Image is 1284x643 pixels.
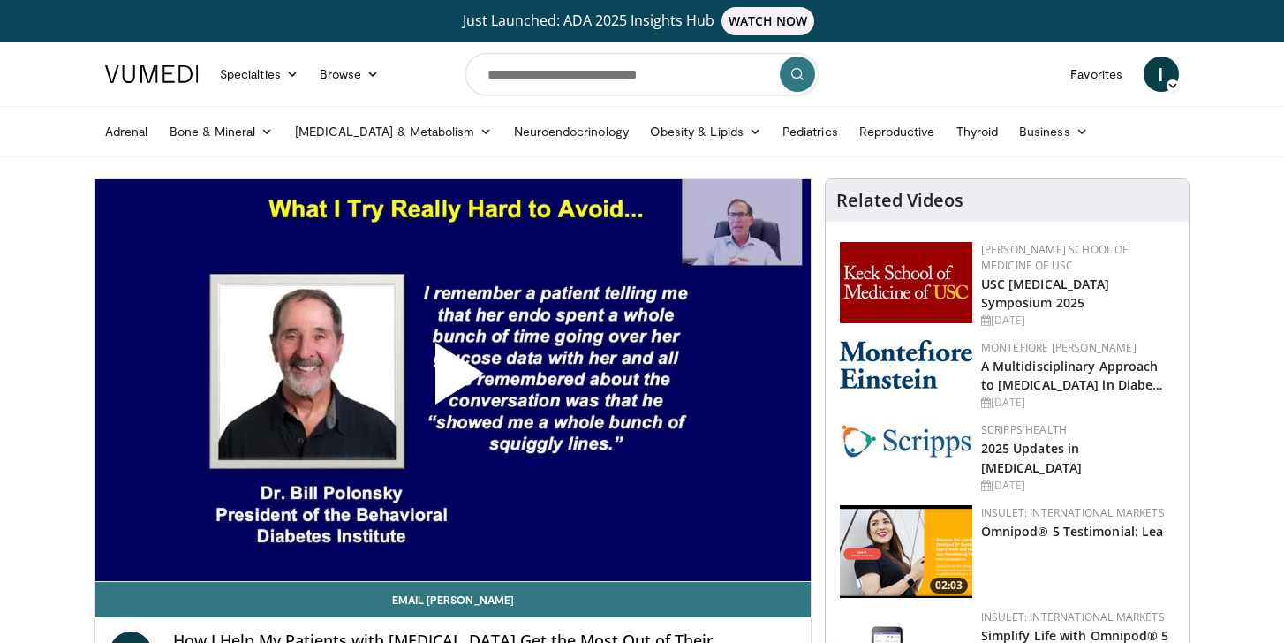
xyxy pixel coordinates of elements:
img: 85ac4157-e7e8-40bb-9454-b1e4c1845598.png.150x105_q85_crop-smart_upscale.png [840,505,972,598]
a: Business [1008,114,1099,149]
img: c9f2b0b7-b02a-4276-a72a-b0cbb4230bc1.jpg.150x105_q85_autocrop_double_scale_upscale_version-0.2.jpg [840,422,972,458]
input: Search topics, interventions [465,53,819,95]
a: I [1144,57,1179,92]
a: Montefiore [PERSON_NAME] [981,340,1137,355]
video-js: Video Player [95,179,811,582]
a: Insulet: International Markets [981,505,1165,520]
img: b0142b4c-93a1-4b58-8f91-5265c282693c.png.150x105_q85_autocrop_double_scale_upscale_version-0.2.png [840,340,972,389]
span: WATCH NOW [721,7,815,35]
a: Favorites [1060,57,1133,92]
a: Thyroid [946,114,1009,149]
a: Pediatrics [772,114,849,149]
a: Specialties [209,57,309,92]
a: Omnipod® 5 Testimonial: Lea [981,523,1164,540]
a: Just Launched: ADA 2025 Insights HubWATCH NOW [108,7,1176,35]
div: [DATE] [981,313,1174,329]
a: Neuroendocrinology [503,114,639,149]
a: A Multidisciplinary Approach to [MEDICAL_DATA] in Diabe… [981,358,1164,393]
img: VuMedi Logo [105,65,199,83]
img: 7b941f1f-d101-407a-8bfa-07bd47db01ba.png.150x105_q85_autocrop_double_scale_upscale_version-0.2.jpg [840,242,972,323]
a: Insulet: International Markets [981,609,1165,624]
a: Browse [309,57,390,92]
a: Obesity & Lipids [639,114,772,149]
a: USC [MEDICAL_DATA] Symposium 2025 [981,276,1110,311]
a: [MEDICAL_DATA] & Metabolism [284,114,503,149]
a: Email [PERSON_NAME] [95,582,811,617]
div: [DATE] [981,395,1174,411]
a: Scripps Health [981,422,1067,437]
a: Bone & Mineral [159,114,284,149]
div: [DATE] [981,478,1174,494]
a: Reproductive [849,114,946,149]
a: Adrenal [94,114,159,149]
button: Play Video [294,294,612,467]
h4: Related Videos [836,190,963,211]
a: 2025 Updates in [MEDICAL_DATA] [981,440,1082,475]
span: 02:03 [930,578,968,594]
a: 02:03 [840,505,972,598]
a: [PERSON_NAME] School of Medicine of USC [981,242,1129,273]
